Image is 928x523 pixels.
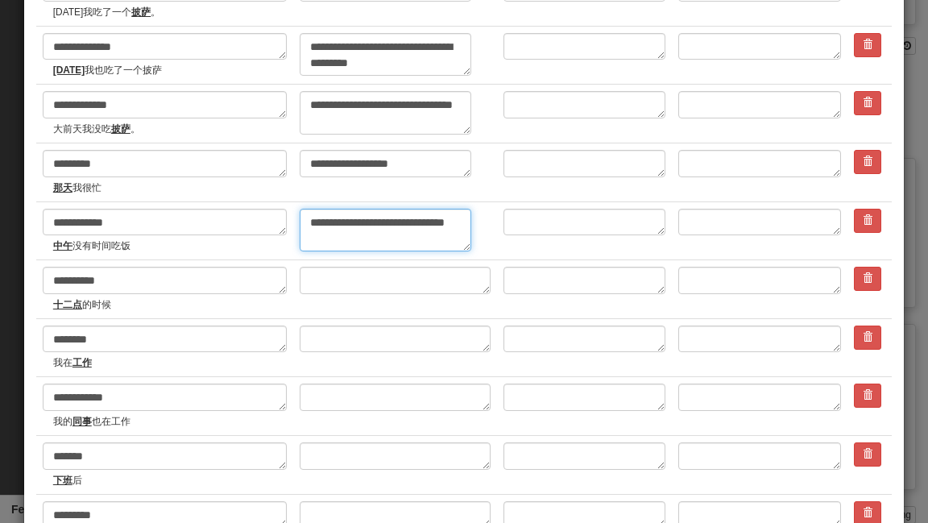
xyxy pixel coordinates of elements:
[53,473,72,484] u: 下班
[53,238,287,251] small: 没有时间吃饭
[53,413,287,427] small: 我的 也在工作
[53,63,85,74] u: [DATE]
[53,62,287,76] small: 我也吃了一个披萨
[53,239,72,250] u: 中午
[72,414,92,425] u: 同事
[72,355,92,367] u: 工作
[131,5,151,16] u: 披萨
[53,472,287,486] small: 后
[53,180,287,193] small: 我很忙
[53,355,287,368] small: 我在
[53,4,287,18] small: [DATE]我吃了一个 。
[53,297,287,310] small: 的时候
[53,121,287,135] small: 大前天我没吃 。
[111,122,130,133] u: 披萨
[53,181,72,192] u: 那天
[53,297,82,309] u: 十二点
